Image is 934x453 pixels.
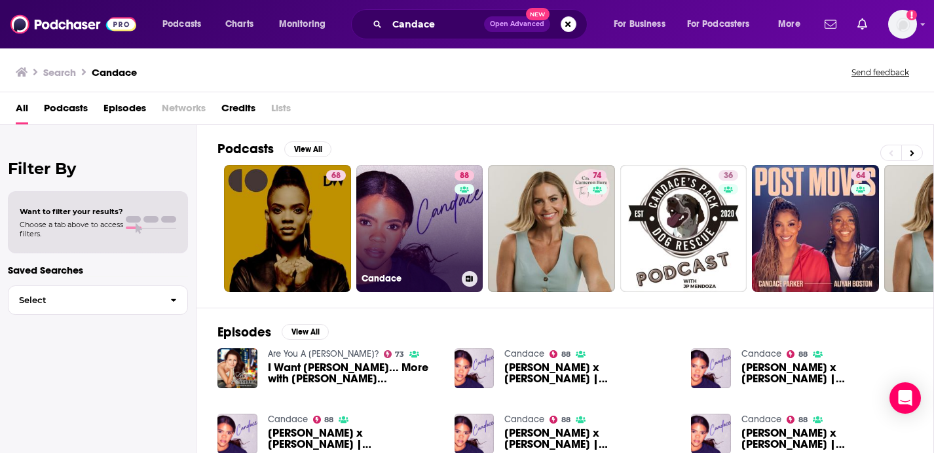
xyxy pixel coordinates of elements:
[787,416,808,424] a: 88
[362,273,457,284] h3: Candace
[852,13,872,35] a: Show notifications dropdown
[162,98,206,124] span: Networks
[561,352,570,357] span: 88
[268,414,308,425] a: Candace
[769,14,817,35] button: open menu
[719,170,738,181] a: 36
[225,15,253,33] span: Charts
[741,427,912,450] a: Candace Owens x Amber Rose | Candace Ep 33
[679,14,769,35] button: open menu
[16,98,28,124] span: All
[488,165,615,292] a: 74
[221,98,255,124] a: Credits
[217,141,274,157] h2: Podcasts
[92,66,137,79] h3: Candace
[691,348,731,388] img: Tristan Tate x Candace Owens | Candace Ep 45
[217,324,271,340] h2: Episodes
[284,141,331,157] button: View All
[8,264,188,276] p: Saved Searches
[605,14,682,35] button: open menu
[848,67,913,78] button: Send feedback
[888,10,917,39] button: Show profile menu
[856,170,865,183] span: 64
[217,14,261,35] a: Charts
[270,14,343,35] button: open menu
[504,362,675,384] a: Andrew Tate x Candace Owens | Candace Ep 46
[741,362,912,384] a: Tristan Tate x Candace Owens | Candace Ep 45
[588,170,607,181] a: 74
[593,170,601,183] span: 74
[490,21,544,27] span: Open Advanced
[10,12,136,37] img: Podchaser - Follow, Share and Rate Podcasts
[356,165,483,292] a: 88Candace
[504,427,675,450] a: Candace Owens x Russell Brand | Candace Ep 206
[752,165,879,292] a: 64
[888,10,917,39] span: Logged in as raevotta
[395,352,404,357] span: 73
[268,362,439,384] a: I Want Candace... More with Candace Bushnell...
[455,348,495,388] img: Andrew Tate x Candace Owens | Candace Ep 46
[387,14,484,35] input: Search podcasts, credits, & more...
[787,350,808,358] a: 88
[268,427,439,450] a: Candace Owens x Dave Smith | Candace Ep 40
[504,348,544,359] a: Candace
[741,414,781,425] a: Candace
[687,15,750,33] span: For Podcasters
[798,352,808,357] span: 88
[364,9,600,39] div: Search podcasts, credits, & more...
[851,170,870,181] a: 64
[44,98,88,124] a: Podcasts
[561,417,570,423] span: 88
[9,296,160,304] span: Select
[484,16,550,32] button: Open AdvancedNew
[504,362,675,384] span: [PERSON_NAME] x [PERSON_NAME] | [PERSON_NAME] Ep 46
[741,427,912,450] span: [PERSON_NAME] x [PERSON_NAME] | [PERSON_NAME] Ep 33
[550,350,570,358] a: 88
[331,170,341,183] span: 68
[43,66,76,79] h3: Search
[20,207,123,216] span: Want to filter your results?
[324,417,333,423] span: 88
[8,159,188,178] h2: Filter By
[888,10,917,39] img: User Profile
[741,348,781,359] a: Candace
[819,13,842,35] a: Show notifications dropdown
[614,15,665,33] span: For Business
[384,350,405,358] a: 73
[889,382,921,414] div: Open Intercom Messenger
[268,427,439,450] span: [PERSON_NAME] x [PERSON_NAME] | [PERSON_NAME] Ep 40
[217,348,257,388] img: I Want Candace... More with Candace Bushnell...
[224,165,351,292] a: 68
[153,14,218,35] button: open menu
[741,362,912,384] span: [PERSON_NAME] x [PERSON_NAME] | [PERSON_NAME] Ep 45
[550,416,570,424] a: 88
[217,141,331,157] a: PodcastsView All
[455,170,474,181] a: 88
[326,170,346,181] a: 68
[313,416,334,424] a: 88
[798,417,808,423] span: 88
[504,427,675,450] span: [PERSON_NAME] x [PERSON_NAME] | [PERSON_NAME] Ep 206
[526,8,550,20] span: New
[724,170,733,183] span: 36
[8,285,188,315] button: Select
[778,15,800,33] span: More
[460,170,469,183] span: 88
[271,98,291,124] span: Lists
[620,165,747,292] a: 36
[504,414,544,425] a: Candace
[20,220,123,238] span: Choose a tab above to access filters.
[906,10,917,20] svg: Add a profile image
[162,15,201,33] span: Podcasts
[268,362,439,384] span: I Want [PERSON_NAME]... More with [PERSON_NAME]...
[217,324,329,340] a: EpisodesView All
[103,98,146,124] a: Episodes
[282,324,329,340] button: View All
[268,348,379,359] a: Are You A Charlotte?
